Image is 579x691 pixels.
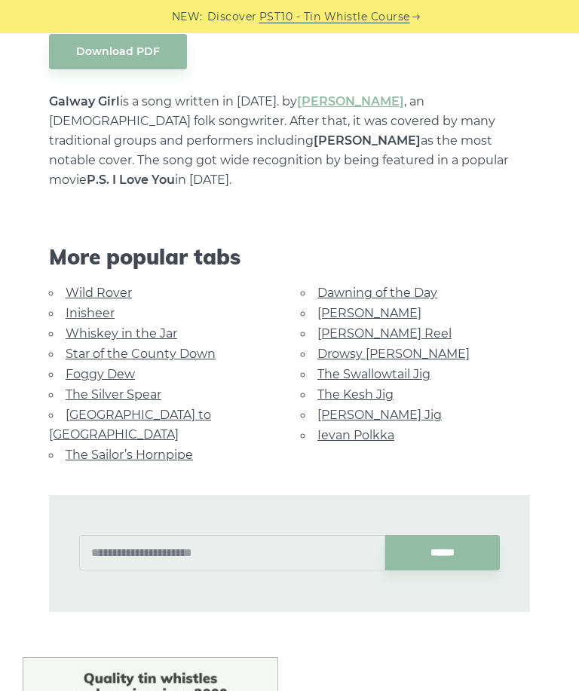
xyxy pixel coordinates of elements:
a: Star of the County Down [66,347,216,361]
a: [PERSON_NAME] [317,306,421,320]
a: Wild Rover [66,286,132,300]
a: Ievan Polkka [317,428,394,442]
a: Foggy Dew [66,367,135,381]
a: Whiskey in the Jar [66,326,177,341]
a: Drowsy [PERSON_NAME] [317,347,470,361]
span: Discover [207,8,257,26]
a: Inisheer [66,306,115,320]
a: [PERSON_NAME] [297,94,404,109]
a: The Swallowtail Jig [317,367,430,381]
a: The Sailor’s Hornpipe [66,448,193,462]
strong: P.S. I Love You [87,173,175,187]
strong: [PERSON_NAME] [314,133,421,148]
a: The Silver Spear [66,387,161,402]
a: Dawning of the Day [317,286,437,300]
strong: Galway Girl [49,94,120,109]
p: is a song written in [DATE]. by , an [DEMOGRAPHIC_DATA] folk songwriter. After that, it was cover... [49,92,530,190]
span: More popular tabs [49,244,530,270]
a: [GEOGRAPHIC_DATA] to [GEOGRAPHIC_DATA] [49,408,211,442]
a: [PERSON_NAME] Jig [317,408,442,422]
a: [PERSON_NAME] Reel [317,326,452,341]
a: PST10 - Tin Whistle Course [259,8,410,26]
a: The Kesh Jig [317,387,394,402]
span: NEW: [172,8,203,26]
a: Download PDF [49,34,187,69]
